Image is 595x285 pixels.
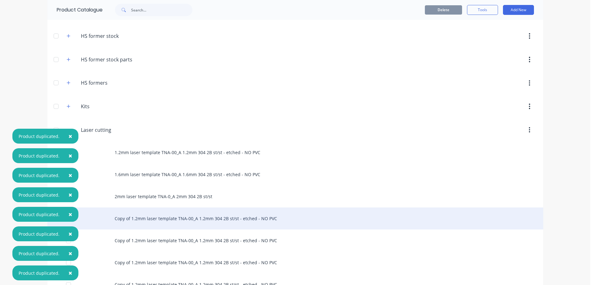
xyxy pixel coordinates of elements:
[19,133,59,140] div: Product duplicated.
[62,168,78,183] button: Close
[62,187,78,202] button: Close
[19,231,59,237] div: Product duplicated.
[503,5,534,15] button: Add New
[68,229,72,238] span: ×
[62,207,78,222] button: Close
[47,229,543,252] div: Copy of 1.2mm laser template TNA-00_A 1.2mm 304 2B st/st - etched - NO PVC
[68,151,72,160] span: ×
[19,270,59,276] div: Product duplicated.
[81,126,154,134] input: Enter category name
[47,141,543,163] div: 1.2mm laser template TNA-00_A 1.2mm 304 2B st/st - etched - NO PVC
[131,4,192,16] input: Search...
[81,103,154,110] input: Enter category name
[47,163,543,185] div: 1.6mm laser template TNA-00_A 1.6mm 304 2B st/st - etched - NO PVC
[68,190,72,199] span: ×
[19,250,59,257] div: Product duplicated.
[19,172,59,179] div: Product duplicated.
[68,171,72,180] span: ×
[68,269,72,277] span: ×
[81,32,154,40] input: Enter category name
[62,265,78,280] button: Close
[62,246,78,261] button: Close
[62,148,78,163] button: Close
[19,192,59,198] div: Product duplicated.
[62,129,78,144] button: Close
[68,249,72,258] span: ×
[47,252,543,274] div: Copy of 1.2mm laser template TNA-00_A 1.2mm 304 2B st/st - etched - NO PVC
[19,153,59,159] div: Product duplicated.
[81,56,154,63] input: Enter category name
[81,79,154,87] input: Enter category name
[47,185,543,207] div: 2mm laser template TNA-0_A 2mm 304 2B st/st
[62,226,78,241] button: Close
[68,210,72,219] span: ×
[68,132,72,140] span: ×
[47,207,543,229] div: Copy of 1.2mm laser template TNA-00_A 1.2mm 304 2B st/st - etched - NO PVC
[19,211,59,218] div: Product duplicated.
[467,5,498,15] button: Tools
[425,5,462,15] button: Delete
